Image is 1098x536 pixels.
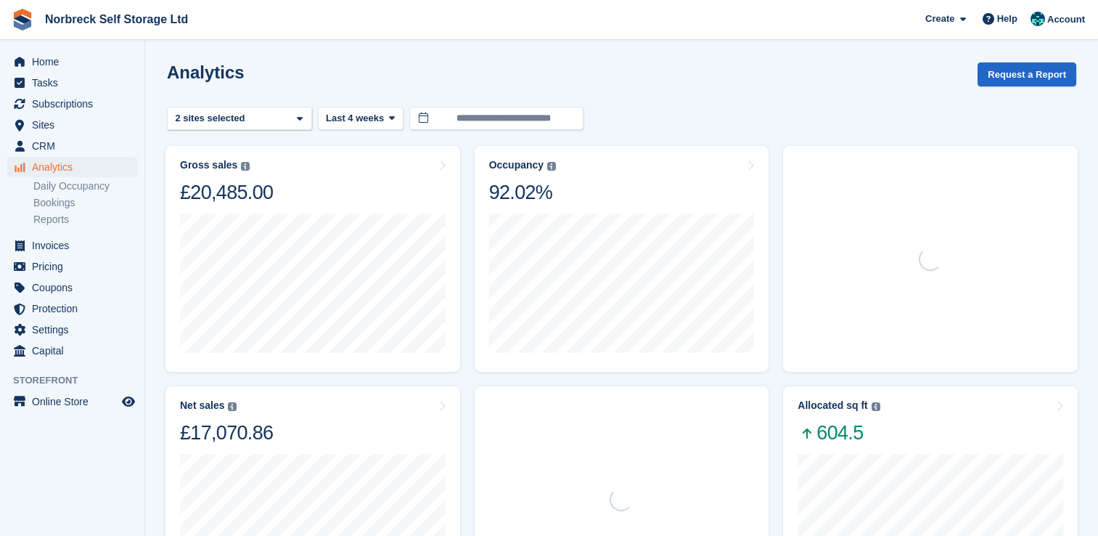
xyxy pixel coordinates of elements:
span: Help [997,12,1017,26]
span: Sites [32,115,119,135]
span: 604.5 [798,421,880,445]
a: menu [7,115,137,135]
img: icon-info-grey-7440780725fd019a000dd9b08b2336e03edf1995a4989e88bcd33f0948082b44.svg [228,402,237,411]
div: £17,070.86 [180,421,273,445]
a: menu [7,94,137,114]
img: Sally King [1031,12,1045,26]
span: Settings [32,320,119,340]
img: stora-icon-8386f47178a22dfd0bd8f6a31ec36ba5ce8667c1dd55bd0f319d3a0aa187defe.svg [12,9,33,31]
a: menu [7,299,137,319]
div: Net sales [180,399,224,412]
span: Invoices [32,235,119,256]
span: Tasks [32,73,119,93]
button: Request a Report [978,62,1076,86]
span: Account [1047,12,1085,27]
img: icon-info-grey-7440780725fd019a000dd9b08b2336e03edf1995a4989e88bcd33f0948082b44.svg [241,162,250,171]
a: menu [7,341,137,361]
a: Norbreck Self Storage Ltd [39,7,194,31]
h2: Analytics [167,62,245,82]
a: Preview store [120,393,137,410]
span: Last 4 weeks [326,111,384,126]
a: menu [7,320,137,340]
a: menu [7,235,137,256]
span: Capital [32,341,119,361]
a: menu [7,256,137,277]
span: Pricing [32,256,119,277]
span: Subscriptions [32,94,119,114]
div: £20,485.00 [180,180,273,205]
img: icon-info-grey-7440780725fd019a000dd9b08b2336e03edf1995a4989e88bcd33f0948082b44.svg [547,162,556,171]
a: menu [7,391,137,412]
a: menu [7,277,137,298]
span: Storefront [13,373,144,388]
a: Bookings [33,196,137,210]
span: Protection [32,299,119,319]
span: Create [925,12,954,26]
div: 2 sites selected [173,111,250,126]
span: Online Store [32,391,119,412]
div: 92.02% [489,180,556,205]
span: CRM [32,136,119,156]
div: Gross sales [180,159,237,171]
a: menu [7,52,137,72]
a: menu [7,157,137,177]
img: icon-info-grey-7440780725fd019a000dd9b08b2336e03edf1995a4989e88bcd33f0948082b44.svg [872,402,880,411]
a: menu [7,73,137,93]
a: Reports [33,213,137,227]
a: Daily Occupancy [33,179,137,193]
span: Coupons [32,277,119,298]
a: menu [7,136,137,156]
span: Analytics [32,157,119,177]
span: Home [32,52,119,72]
button: Last 4 weeks [318,107,403,131]
div: Allocated sq ft [798,399,867,412]
div: Occupancy [489,159,544,171]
